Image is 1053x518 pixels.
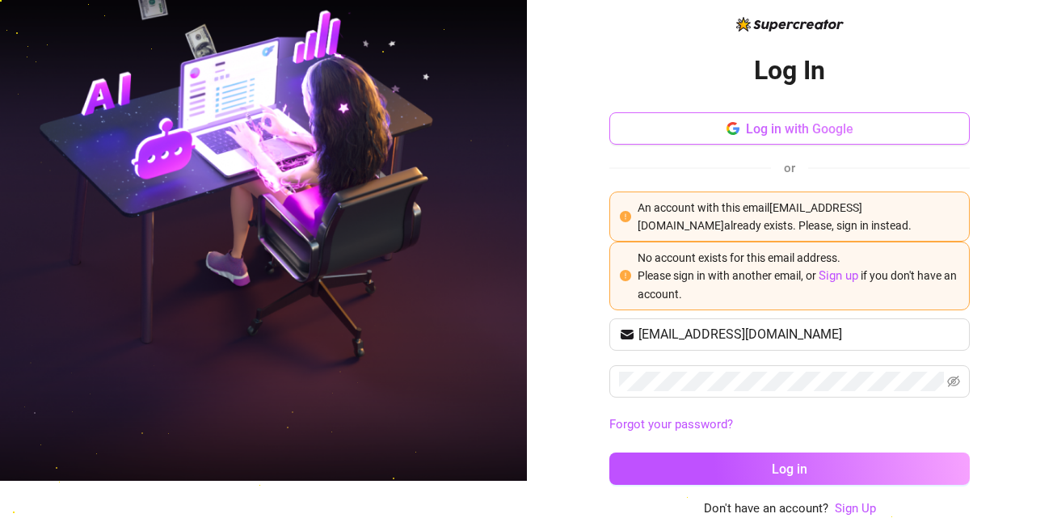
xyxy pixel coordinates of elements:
span: exclamation-circle [620,211,631,222]
a: Sign up [819,269,858,282]
span: or [784,161,795,175]
button: Log in [609,453,970,485]
button: Log in with Google [609,112,970,145]
input: Your email [638,325,960,344]
img: logo-BBDzfeDw.svg [736,17,844,32]
span: exclamation-circle [620,270,631,281]
span: An account with this email [EMAIL_ADDRESS][DOMAIN_NAME] already exists. Please, sign in instead. [638,201,912,232]
span: No account exists for this email address. Please sign in with another email, or if you don't have... [638,251,957,301]
span: eye-invisible [947,375,960,388]
span: Log in with Google [746,121,853,137]
h2: Log In [754,54,825,87]
a: Forgot your password? [609,415,970,435]
a: Sign Up [835,501,876,516]
a: Forgot your password? [609,417,733,432]
a: Sign up [819,268,858,283]
span: Log in [772,461,807,477]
